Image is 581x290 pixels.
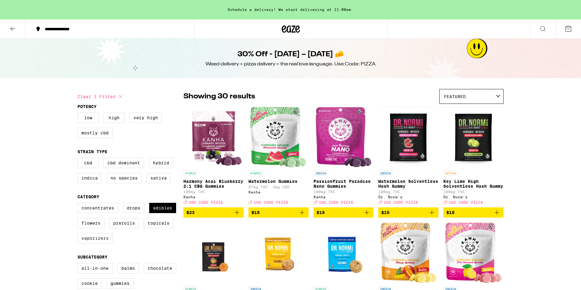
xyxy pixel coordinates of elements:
h1: 30% Off - [DATE] – [DATE] 🧀 [238,49,344,60]
label: Topicals [144,218,173,228]
label: Hybrid [149,158,173,168]
span: $23 [186,210,195,215]
label: Drops [123,203,144,213]
span: USE CODE PIZZA [384,200,418,204]
label: Cookie [77,278,102,288]
legend: Strain Type [77,149,107,154]
p: 100mg THC [443,190,504,194]
img: Dr. Norm's - Key Lime High Solventless Hash Gummy [444,107,503,167]
button: Add to bag [313,207,374,218]
label: Low [77,113,99,123]
div: Kanha [313,195,374,199]
img: Kanha - Watermelon Gummies [250,107,307,167]
button: Add to bag [378,207,438,218]
label: All-In-One [77,263,113,273]
span: USE CODE PIZZA [189,200,223,204]
span: $19 [317,210,325,215]
a: Open page for Key Lime High Solventless Hash Gummy from Dr. Norm's [443,107,504,207]
label: Mostly CBD [77,128,113,138]
p: INDICA [313,170,328,176]
label: Edibles [149,203,176,213]
label: CBD Dominant [103,158,144,168]
p: 97mg THC: 3mg CBD [248,185,309,189]
span: USE CODE PIZZA [449,200,483,204]
img: Dr. Norm's - Mango Madness Solventless Hash Gummy [183,222,244,283]
button: Add to bag [183,207,244,218]
label: Very High [130,113,162,123]
p: Showing 30 results [183,91,255,102]
label: Indica [77,173,102,183]
label: Flowers [77,218,104,228]
p: Harmony Acai Blueberry 2:1 CBG Gummies [183,179,244,189]
legend: Subcategory [77,255,107,259]
span: $15 [251,210,260,215]
legend: Category [77,194,99,199]
a: Open page for Watermelon Solventless Hash Gummy from Dr. Norm's [378,107,438,207]
span: $10 [446,210,455,215]
span: USE CODE PIZZA [254,200,288,204]
a: Open page for Passionfruit Paradise Nano Gummies from Kanha [313,107,374,207]
button: Add to bag [248,207,309,218]
p: 100mg THC [313,190,374,194]
p: HYBRID [248,170,263,176]
legend: Potency [77,104,97,109]
img: Kanha - Pink Lemonade Gummies [445,222,501,283]
div: Weed delivery + pizza delivery = the real love language. Use Code: PIZZA [205,61,376,68]
div: Kanha [183,195,244,199]
p: Passionfruit Paradise Nano Gummies [313,179,374,189]
p: INDICA [378,170,393,176]
button: Add to bag [443,207,504,218]
img: Kanha - Passionfruit Paradise Nano Gummies [315,107,372,167]
a: Open page for Harmony Acai Blueberry 2:1 CBG Gummies from Kanha [183,107,244,207]
p: 100mg THC [378,190,438,194]
div: Kanha [248,190,309,194]
a: Open page for Watermelon Gummies from Kanha [248,107,309,207]
p: 100mg THC [183,190,244,194]
img: Dr. Norm's - Max Dose: Snickerdoodle Mini Cookie - Indica [248,222,309,283]
p: Key Lime High Solventless Hash Gummy [443,179,504,189]
label: Chocolate [144,263,176,273]
label: Balms [117,263,139,273]
label: No Species [107,173,142,183]
span: $10 [381,210,389,215]
label: CBD [77,158,99,168]
div: Dr. Norm's [443,195,504,199]
span: USE CODE PIZZA [319,200,353,204]
label: Gummies [107,278,133,288]
img: Dr. Norm's - Chocolate Chip Mini Cookie MAX [313,222,374,283]
label: Concentrates [77,203,118,213]
span: Featured [444,94,466,99]
img: Dr. Norm's - Watermelon Solventless Hash Gummy [379,107,438,167]
label: Sativa [146,173,171,183]
img: Kanha - Mango Gummies [380,222,437,283]
button: Clear 1 filter [77,89,124,104]
div: Dr. Norm's [378,195,438,199]
label: Prerolls [109,218,139,228]
label: High [103,113,125,123]
img: Kanha - Harmony Acai Blueberry 2:1 CBG Gummies [184,107,243,167]
p: SATIVA [443,170,458,176]
p: Watermelon Gummies [248,179,309,184]
p: HYBRID [183,170,198,176]
label: Vaporizers [77,233,113,243]
p: Watermelon Solventless Hash Gummy [378,179,438,189]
